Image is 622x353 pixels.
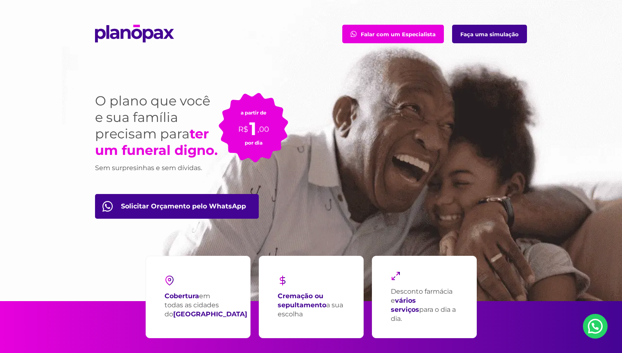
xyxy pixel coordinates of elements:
[391,287,458,323] p: Desconto farmácia e para o dia a dia.
[583,314,608,339] a: Nosso Whatsapp
[95,163,218,173] h3: Sem surpresinhas e sem dívidas.
[452,25,527,43] a: Faça uma simulação
[238,116,269,135] p: R$ ,00
[95,126,218,158] strong: ter um funeral digno.
[350,31,357,37] img: fale com consultor
[278,292,345,319] p: a sua escolha
[245,140,262,146] small: por dia
[278,276,288,285] img: dollar
[102,201,113,212] img: fale com consultor
[391,297,419,313] strong: vários serviços
[95,25,174,42] img: planopax
[165,292,247,319] p: em todas as cidades do
[95,93,218,159] h1: O plano que você e sua família precisam para
[278,292,326,309] strong: Cremação ou sepultamento
[165,276,174,285] img: pin
[391,271,401,281] img: maximize
[241,110,267,116] small: a partir de
[165,292,199,300] strong: Cobertura
[173,310,247,318] strong: [GEOGRAPHIC_DATA]
[249,117,256,140] span: 1
[342,25,444,43] a: Falar com um Especialista
[95,194,259,219] a: Orçamento pelo WhatsApp btn-orcamento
